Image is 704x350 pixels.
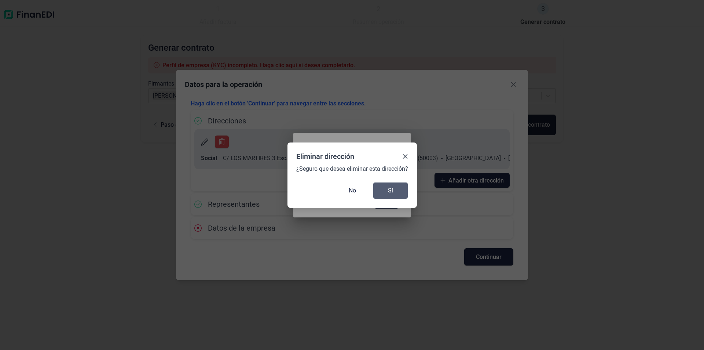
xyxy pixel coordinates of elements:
button: No [335,182,370,199]
div: Eliminar dirección [296,151,354,162]
span: No [349,186,356,195]
span: Sí [388,186,393,195]
button: Close [402,154,408,159]
span: ¿Seguro que desea eliminar esta dirección? [296,165,408,173]
button: Sí [373,182,408,199]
